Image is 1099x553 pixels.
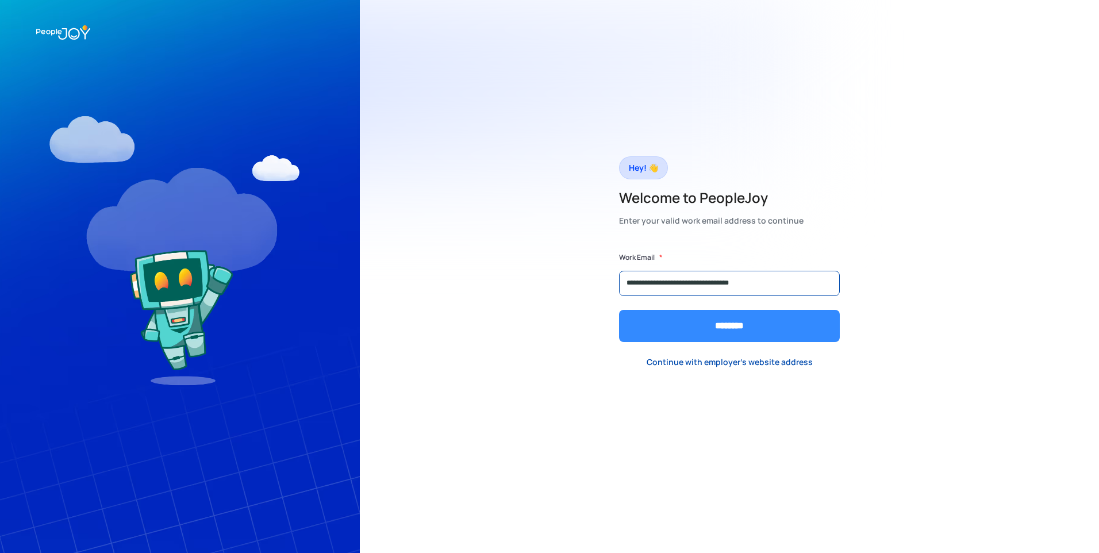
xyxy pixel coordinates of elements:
[619,189,804,207] h2: Welcome to PeopleJoy
[619,213,804,229] div: Enter your valid work email address to continue
[637,351,822,374] a: Continue with employer's website address
[619,252,655,263] label: Work Email
[647,356,813,368] div: Continue with employer's website address
[629,160,658,176] div: Hey! 👋
[619,252,840,342] form: Form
